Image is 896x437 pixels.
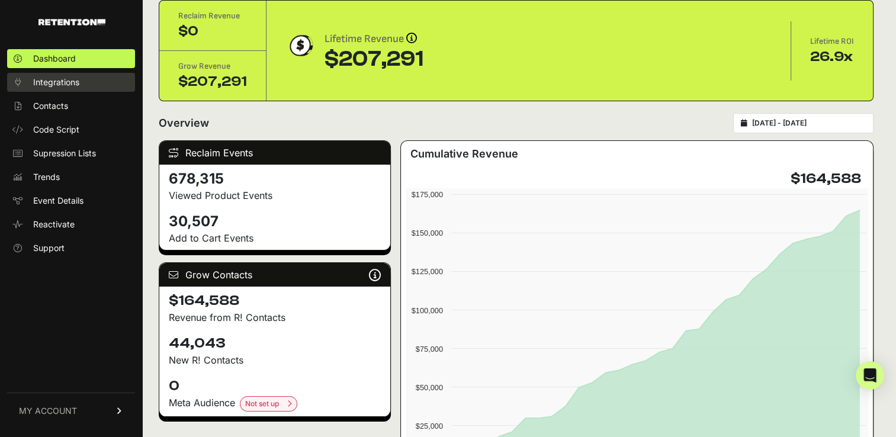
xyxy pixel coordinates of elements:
div: Open Intercom Messenger [856,361,884,390]
h2: Overview [159,115,209,131]
span: Reactivate [33,218,75,230]
text: $75,000 [415,345,442,354]
h4: 0 [169,377,381,396]
p: Revenue from R! Contacts [169,310,381,324]
a: Dashboard [7,49,135,68]
div: Lifetime ROI [810,36,854,47]
a: MY ACCOUNT [7,393,135,429]
span: Event Details [33,195,84,207]
a: Support [7,239,135,258]
p: Add to Cart Events [169,231,381,245]
span: MY ACCOUNT [19,405,77,417]
text: $100,000 [411,306,442,315]
text: $125,000 [411,267,442,276]
text: $25,000 [415,422,442,430]
h4: 44,043 [169,334,381,353]
span: Support [33,242,65,254]
h4: $164,588 [791,169,861,188]
span: Supression Lists [33,147,96,159]
div: $0 [178,22,247,41]
span: Trends [33,171,60,183]
div: Reclaim Events [159,141,390,165]
span: Code Script [33,124,79,136]
a: Supression Lists [7,144,135,163]
a: Trends [7,168,135,187]
a: Contacts [7,97,135,115]
text: $50,000 [415,383,442,392]
p: New R! Contacts [169,353,381,367]
div: Grow Contacts [159,263,390,287]
span: Contacts [33,100,68,112]
h4: 30,507 [169,212,381,231]
h3: Cumulative Revenue [410,146,518,162]
h4: $164,588 [169,291,381,310]
div: Meta Audience [169,396,381,412]
a: Code Script [7,120,135,139]
span: Dashboard [33,53,76,65]
div: 26.9x [810,47,854,66]
a: Reactivate [7,215,135,234]
text: $150,000 [411,229,442,237]
div: Grow Revenue [178,60,247,72]
img: dollar-coin-05c43ed7efb7bc0c12610022525b4bbbb207c7efeef5aecc26f025e68dcafac9.png [285,31,315,60]
div: Lifetime Revenue [325,31,423,47]
span: Integrations [33,76,79,88]
img: Retention.com [38,19,105,25]
h4: 678,315 [169,169,381,188]
div: $207,291 [325,47,423,71]
p: Viewed Product Events [169,188,381,203]
text: $175,000 [411,190,442,199]
a: Event Details [7,191,135,210]
a: Integrations [7,73,135,92]
div: Reclaim Revenue [178,10,247,22]
div: $207,291 [178,72,247,91]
